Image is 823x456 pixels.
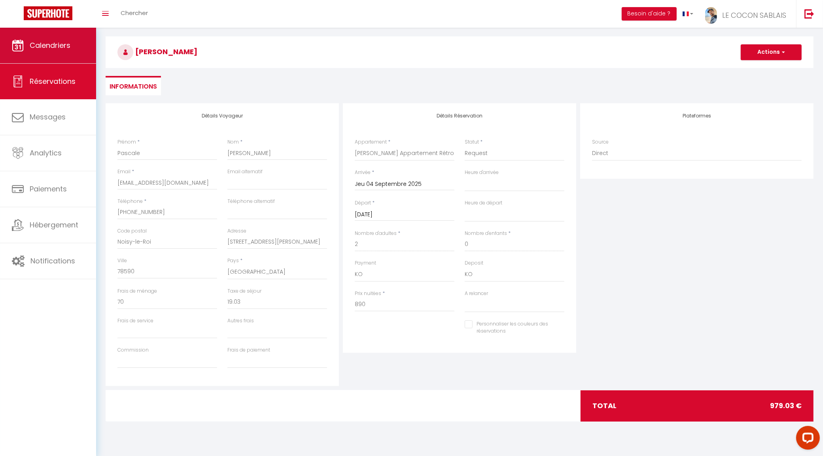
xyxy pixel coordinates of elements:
label: Téléphone alternatif [227,198,275,205]
label: Pays [227,257,239,265]
img: Super Booking [24,6,72,20]
li: Informations [106,76,161,95]
img: ... [705,7,717,24]
span: Paiements [30,184,67,194]
label: Appartement [355,138,387,146]
span: Messages [30,112,66,122]
h4: Plateformes [592,113,802,119]
label: Email [117,168,131,176]
label: Autres frais [227,317,254,325]
label: Départ [355,199,371,207]
label: Arrivée [355,169,371,176]
label: Deposit [465,259,483,267]
label: A relancer [465,290,488,297]
label: Nombre d'adultes [355,230,397,237]
h4: Détails Réservation [355,113,564,119]
label: Code postal [117,227,147,235]
label: Ville [117,257,127,265]
label: Statut [465,138,479,146]
img: logout [804,9,814,19]
div: total [581,390,814,421]
span: 979.03 € [770,400,802,411]
span: Calendriers [30,40,70,50]
span: Analytics [30,148,62,158]
label: Prix nuitées [355,290,381,297]
label: Commission [117,346,149,354]
label: Frais de paiement [227,346,270,354]
label: Frais de service [117,317,153,325]
label: Payment [355,259,376,267]
label: Adresse [227,227,246,235]
span: [PERSON_NAME] [117,47,197,57]
label: Heure de départ [465,199,502,207]
span: LE COCON SABLAIS [722,10,786,20]
label: Taxe de séjour [227,288,261,295]
label: Téléphone [117,198,143,205]
span: Réservations [30,76,76,86]
label: Heure d'arrivée [465,169,499,176]
iframe: LiveChat chat widget [790,423,823,456]
label: Prénom [117,138,136,146]
span: Notifications [30,256,75,266]
label: Email alternatif [227,168,263,176]
button: Actions [741,44,802,60]
span: Hébergement [30,220,78,230]
label: Frais de ménage [117,288,157,295]
label: Source [592,138,609,146]
span: Chercher [121,9,148,17]
button: Besoin d'aide ? [622,7,677,21]
h4: Détails Voyageur [117,113,327,119]
label: Nom [227,138,239,146]
label: Nombre d'enfants [465,230,507,237]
